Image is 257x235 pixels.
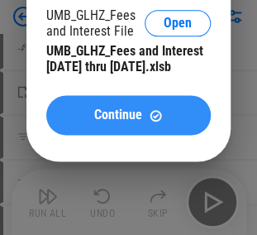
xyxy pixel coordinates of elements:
[94,108,142,122] span: Continue
[46,7,145,39] div: UMB_GLHZ_Fees and Interest File
[46,43,211,74] div: UMB_GLHZ_Fees and Interest [DATE] thru [DATE].xlsb
[149,108,163,122] img: Continue
[145,10,211,36] button: Open
[164,17,192,30] span: Open
[46,95,211,135] button: ContinueContinue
